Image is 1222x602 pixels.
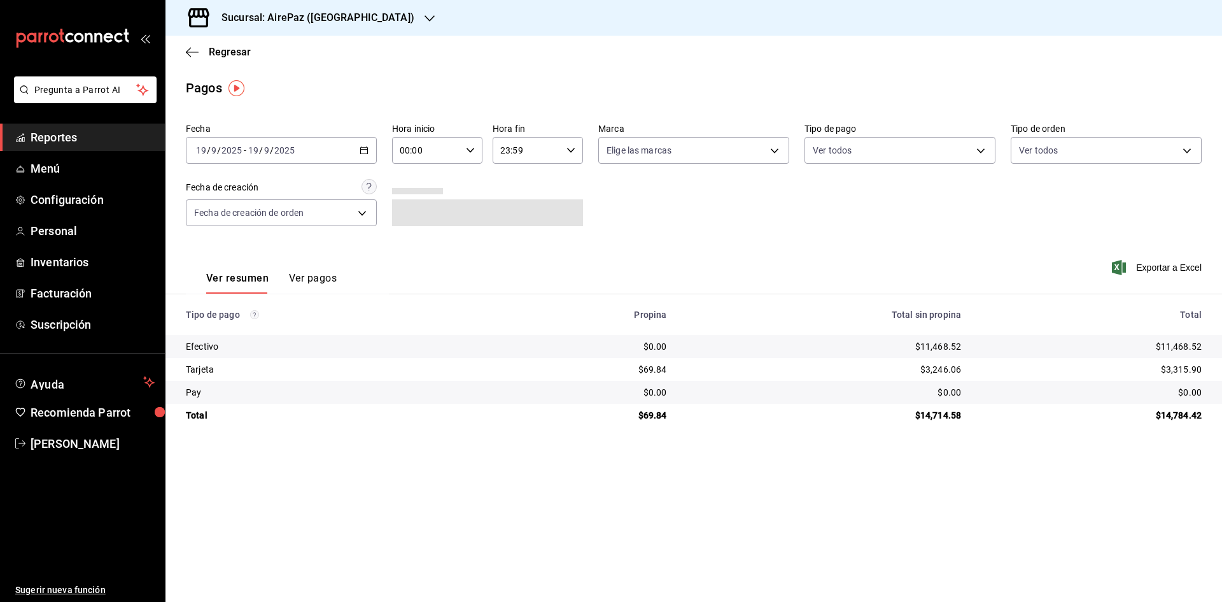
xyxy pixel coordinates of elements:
[687,386,962,399] div: $0.00
[607,144,671,157] span: Elige las marcas
[209,46,251,58] span: Regresar
[14,76,157,103] button: Pregunta a Parrot AI
[514,340,666,353] div: $0.00
[514,310,666,320] div: Propina
[1019,144,1058,157] span: Ver todos
[981,310,1202,320] div: Total
[244,145,246,155] span: -
[186,46,251,58] button: Regresar
[31,254,155,271] span: Inventarios
[514,409,666,422] div: $69.84
[804,124,995,133] label: Tipo de pago
[514,386,666,399] div: $0.00
[31,129,155,146] span: Reportes
[813,144,852,157] span: Ver todos
[31,285,155,302] span: Facturación
[1114,260,1202,275] button: Exportar a Excel
[217,145,221,155] span: /
[289,272,337,294] button: Ver pagos
[194,206,304,219] span: Fecha de creación de orden
[31,191,155,208] span: Configuración
[259,145,263,155] span: /
[186,78,222,97] div: Pagos
[493,124,583,133] label: Hora fin
[186,363,494,376] div: Tarjeta
[211,145,217,155] input: --
[981,363,1202,376] div: $3,315.90
[15,584,155,597] span: Sugerir nueva función
[186,386,494,399] div: Pay
[981,409,1202,422] div: $14,784.42
[687,310,962,320] div: Total sin propina
[221,145,242,155] input: ----
[31,160,155,177] span: Menú
[211,10,414,25] h3: Sucursal: AirePaz ([GEOGRAPHIC_DATA])
[207,145,211,155] span: /
[514,363,666,376] div: $69.84
[274,145,295,155] input: ----
[186,181,258,194] div: Fecha de creación
[228,80,244,96] img: Tooltip marker
[31,404,155,421] span: Recomienda Parrot
[1011,124,1202,133] label: Tipo de orden
[31,435,155,452] span: [PERSON_NAME]
[250,310,259,319] svg: Los pagos realizados con Pay y otras terminales son montos brutos.
[186,409,494,422] div: Total
[31,222,155,240] span: Personal
[687,363,962,376] div: $3,246.06
[687,340,962,353] div: $11,468.52
[248,145,259,155] input: --
[34,83,137,97] span: Pregunta a Parrot AI
[981,386,1202,399] div: $0.00
[981,340,1202,353] div: $11,468.52
[263,145,270,155] input: --
[687,409,962,422] div: $14,714.58
[186,310,494,320] div: Tipo de pago
[140,33,150,43] button: open_drawer_menu
[186,124,377,133] label: Fecha
[31,375,138,390] span: Ayuda
[206,272,269,294] button: Ver resumen
[270,145,274,155] span: /
[186,340,494,353] div: Efectivo
[195,145,207,155] input: --
[598,124,789,133] label: Marca
[206,272,337,294] div: navigation tabs
[392,124,482,133] label: Hora inicio
[9,92,157,106] a: Pregunta a Parrot AI
[31,316,155,333] span: Suscripción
